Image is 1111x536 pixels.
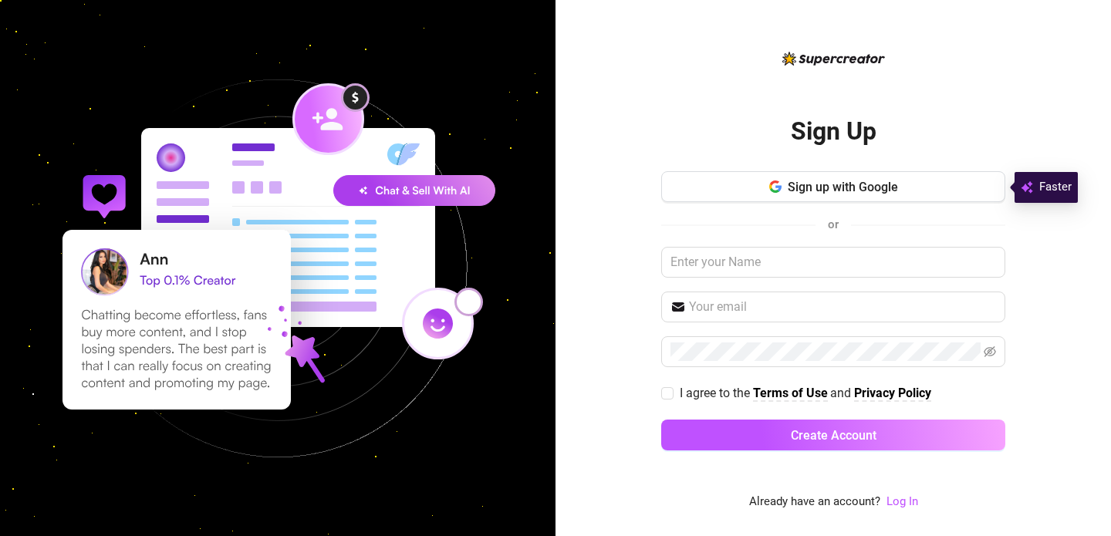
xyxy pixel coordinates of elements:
a: Terms of Use [753,386,828,402]
span: and [830,386,854,400]
strong: Terms of Use [753,386,828,400]
button: Sign up with Google [661,171,1005,202]
span: or [828,217,839,231]
span: Faster [1039,178,1072,197]
span: eye-invisible [984,346,996,358]
input: Enter your Name [661,247,1005,278]
span: Sign up with Google [788,180,898,194]
span: Already have an account? [749,493,880,511]
input: Your email [689,298,996,316]
img: logo-BBDzfeDw.svg [782,52,885,66]
span: I agree to the [680,386,753,400]
img: signup-background-D0MIrEPF.svg [11,2,545,535]
span: Create Account [791,428,876,443]
strong: Privacy Policy [854,386,931,400]
h2: Sign Up [791,116,876,147]
img: svg%3e [1021,178,1033,197]
a: Log In [886,493,918,511]
a: Privacy Policy [854,386,931,402]
button: Create Account [661,420,1005,450]
a: Log In [886,494,918,508]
